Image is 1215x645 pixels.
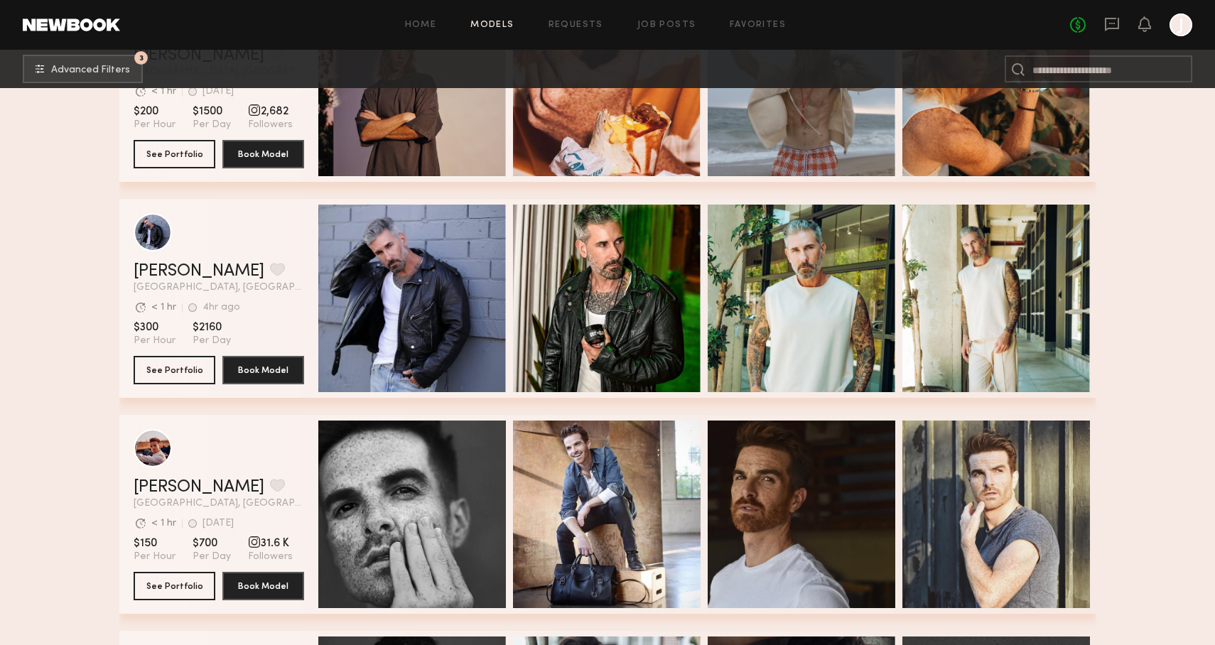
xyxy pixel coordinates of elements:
span: Followers [248,551,293,563]
span: Per Day [193,551,231,563]
span: 3 [139,55,144,61]
button: See Portfolio [134,140,215,168]
span: Per Day [193,119,231,131]
a: Models [470,21,514,30]
span: Per Day [193,335,231,347]
span: [GEOGRAPHIC_DATA], [GEOGRAPHIC_DATA] [134,283,304,293]
span: [GEOGRAPHIC_DATA], [GEOGRAPHIC_DATA] [134,499,304,509]
div: [DATE] [202,87,234,97]
a: Home [405,21,437,30]
a: J [1170,13,1192,36]
span: $1500 [193,104,231,119]
button: Book Model [222,572,304,600]
button: See Portfolio [134,572,215,600]
button: Book Model [222,356,304,384]
a: Requests [549,21,603,30]
span: $2160 [193,320,231,335]
span: 31.6 K [248,536,293,551]
a: [PERSON_NAME] [134,263,264,280]
span: $200 [134,104,175,119]
span: $300 [134,320,175,335]
div: 4hr ago [202,303,240,313]
span: Per Hour [134,551,175,563]
div: [DATE] [202,519,234,529]
span: $700 [193,536,231,551]
button: Book Model [222,140,304,168]
div: < 1 hr [151,87,176,97]
button: 3Advanced Filters [23,55,143,83]
span: 2,682 [248,104,293,119]
div: < 1 hr [151,519,176,529]
a: Job Posts [637,21,696,30]
a: [PERSON_NAME] [134,479,264,496]
div: < 1 hr [151,303,176,313]
a: Favorites [730,21,786,30]
span: Advanced Filters [51,65,130,75]
span: $150 [134,536,175,551]
button: See Portfolio [134,356,215,384]
span: Per Hour [134,119,175,131]
span: Followers [248,119,293,131]
span: Per Hour [134,335,175,347]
